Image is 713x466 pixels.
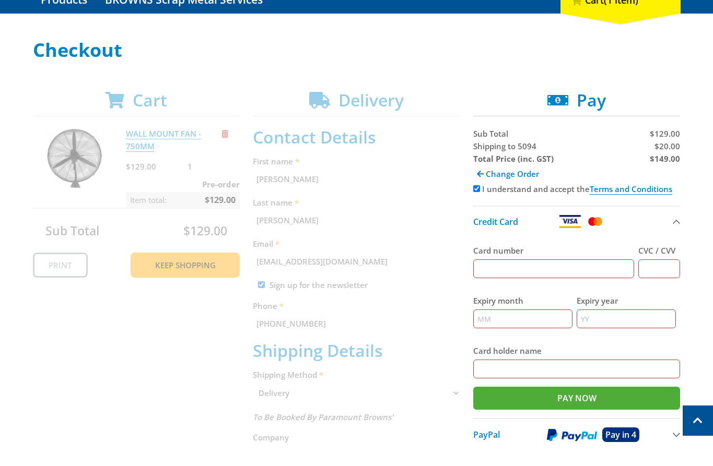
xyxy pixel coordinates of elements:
[473,344,681,357] label: Card holder name
[473,128,508,139] span: Sub Total
[473,206,681,236] button: Credit Card
[486,169,539,179] span: Change Order
[473,294,572,307] label: Expiry month
[654,141,680,151] span: $20.00
[605,429,636,440] span: Pay in 4
[473,244,635,257] label: Card number
[482,184,672,195] label: I understand and accept the
[473,153,554,164] strong: Total Price (inc. GST)
[650,128,680,139] span: $129.00
[590,184,672,195] a: Terms and Conditions
[473,309,572,328] input: MM
[586,215,604,228] img: Mastercard
[473,418,681,450] button: PayPal Pay in 4
[473,387,681,410] input: Pay Now
[473,216,518,228] span: Credit Card
[473,185,480,192] input: Please accept the terms and conditions.
[577,309,676,328] input: YY
[577,89,606,111] span: Pay
[473,141,536,151] span: Shipping to 5094
[473,429,500,440] span: PayPal
[547,428,597,441] img: PayPal
[638,244,680,257] label: CVC / CVV
[577,294,676,307] label: Expiry year
[473,165,543,183] a: Change Order
[33,40,681,61] h1: Checkout
[558,215,581,228] img: Visa
[650,153,680,164] strong: $149.00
